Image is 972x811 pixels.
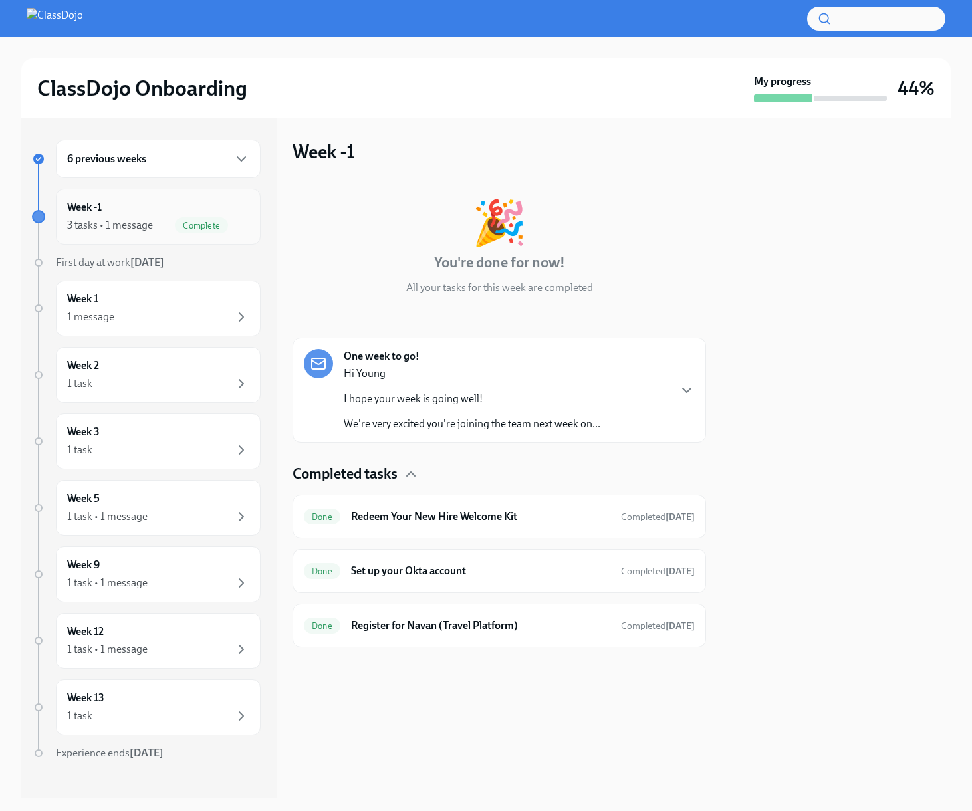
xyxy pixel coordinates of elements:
div: 6 previous weeks [56,140,261,178]
span: Done [304,621,340,631]
h6: Week 2 [67,358,99,373]
span: Complete [175,221,228,231]
div: 🎉 [472,201,527,245]
div: 1 task • 1 message [67,509,148,524]
a: Week 21 task [32,347,261,403]
h6: Set up your Okta account [351,564,610,578]
a: Week 11 message [32,281,261,336]
div: 1 task [67,709,92,723]
h6: Register for Navan (Travel Platform) [351,618,610,633]
h2: ClassDojo Onboarding [37,75,247,102]
h6: Week -1 [67,200,102,215]
p: All your tasks for this week are completed [406,281,593,295]
a: Week 31 task [32,413,261,469]
strong: [DATE] [130,256,164,269]
div: 1 message [67,310,114,324]
a: First day at work[DATE] [32,255,261,270]
a: Week -13 tasks • 1 messageComplete [32,189,261,245]
span: October 9th, 2025 15:47 [621,565,695,578]
h3: Week -1 [293,140,355,164]
div: 1 task • 1 message [67,642,148,657]
span: Done [304,566,340,576]
div: Completed tasks [293,464,706,484]
h6: Week 3 [67,425,100,439]
a: Week 121 task • 1 message [32,613,261,669]
a: Week 51 task • 1 message [32,480,261,536]
strong: One week to go! [344,349,420,364]
strong: [DATE] [666,620,695,632]
a: Week 131 task [32,679,261,735]
strong: [DATE] [130,747,164,759]
h6: Week 5 [67,491,100,506]
strong: My progress [754,74,811,89]
span: Experience ends [56,747,164,759]
p: I hope your week is going well! [344,392,600,406]
div: 1 task [67,376,92,391]
p: Hi Young [344,366,600,381]
span: Completed [621,511,695,522]
span: Done [304,512,340,522]
h4: Completed tasks [293,464,398,484]
div: 1 task • 1 message [67,576,148,590]
span: October 9th, 2025 15:47 [621,511,695,523]
h6: Week 12 [67,624,104,639]
h6: Week 13 [67,691,104,705]
p: We're very excited you're joining the team next week on... [344,417,600,431]
h3: 44% [898,76,935,100]
h6: Redeem Your New Hire Welcome Kit [351,509,610,524]
h6: Week 1 [67,292,98,306]
div: 3 tasks • 1 message [67,218,153,233]
h6: 6 previous weeks [67,152,146,166]
a: DoneRegister for Navan (Travel Platform)Completed[DATE] [304,615,695,636]
strong: [DATE] [666,566,695,577]
a: DoneRedeem Your New Hire Welcome KitCompleted[DATE] [304,506,695,527]
span: First day at work [56,256,164,269]
img: ClassDojo [27,8,83,29]
strong: [DATE] [666,511,695,522]
a: DoneSet up your Okta accountCompleted[DATE] [304,560,695,582]
h6: Week 9 [67,558,100,572]
h4: You're done for now! [434,253,565,273]
div: 1 task [67,443,92,457]
a: Week 91 task • 1 message [32,546,261,602]
span: Completed [621,620,695,632]
span: Completed [621,566,695,577]
span: October 10th, 2025 17:42 [621,620,695,632]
